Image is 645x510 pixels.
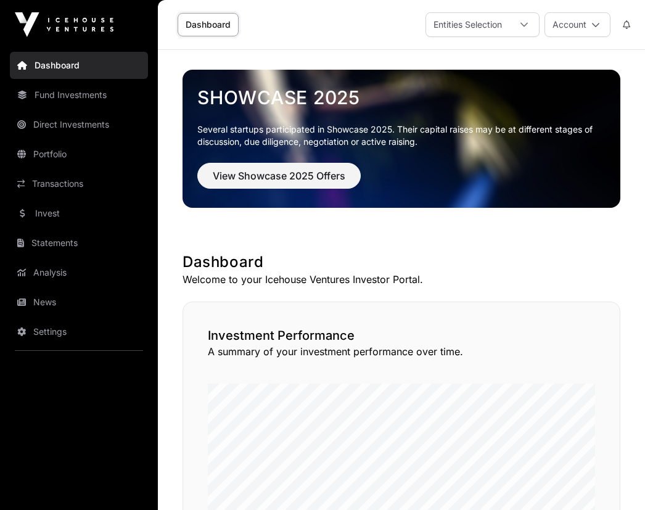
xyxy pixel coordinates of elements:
button: View Showcase 2025 Offers [197,163,361,189]
div: Entities Selection [426,13,509,36]
span: View Showcase 2025 Offers [213,168,345,183]
img: Icehouse Ventures Logo [15,12,113,37]
a: Fund Investments [10,81,148,109]
img: Showcase 2025 [183,70,620,208]
a: Invest [10,200,148,227]
a: Settings [10,318,148,345]
a: Portfolio [10,141,148,168]
a: News [10,289,148,316]
a: Dashboard [178,13,239,36]
h2: Investment Performance [208,327,595,344]
a: Dashboard [10,52,148,79]
h1: Dashboard [183,252,620,272]
a: Analysis [10,259,148,286]
p: Several startups participated in Showcase 2025. Their capital raises may be at different stages o... [197,123,606,148]
iframe: Chat Widget [583,451,645,510]
a: Transactions [10,170,148,197]
a: View Showcase 2025 Offers [197,175,361,187]
p: Welcome to your Icehouse Ventures Investor Portal. [183,272,620,287]
a: Direct Investments [10,111,148,138]
a: Statements [10,229,148,257]
a: Showcase 2025 [197,86,606,109]
p: A summary of your investment performance over time. [208,344,595,359]
button: Account [544,12,610,37]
